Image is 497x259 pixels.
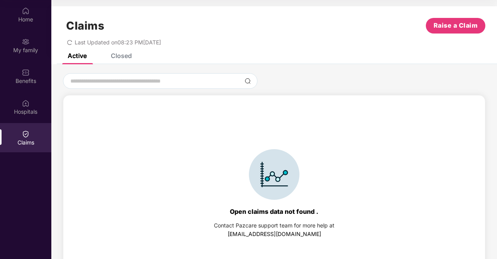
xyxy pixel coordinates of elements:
[67,39,72,46] span: redo
[22,69,30,76] img: svg+xml;base64,PHN2ZyBpZD0iQmVuZWZpdHMiIHhtbG5zPSJodHRwOi8vd3d3LnczLm9yZy8yMDAwL3N2ZyIgd2lkdGg9Ij...
[22,7,30,15] img: svg+xml;base64,PHN2ZyBpZD0iSG9tZSIgeG1sbnM9Imh0dHA6Ly93d3cudzMub3JnLzIwMDAvc3ZnIiB3aWR0aD0iMjAiIG...
[426,18,485,33] button: Raise a Claim
[227,231,321,237] a: [EMAIL_ADDRESS][DOMAIN_NAME]
[66,19,104,32] h1: Claims
[245,78,251,84] img: svg+xml;base64,PHN2ZyBpZD0iU2VhcmNoLTMyeDMyIiB4bWxucz0iaHR0cDovL3d3dy53My5vcmcvMjAwMC9zdmciIHdpZH...
[434,21,478,30] span: Raise a Claim
[22,130,30,138] img: svg+xml;base64,PHN2ZyBpZD0iQ2xhaW0iIHhtbG5zPSJodHRwOi8vd3d3LnczLm9yZy8yMDAwL3N2ZyIgd2lkdGg9IjIwIi...
[75,39,161,46] span: Last Updated on 08:23 PM[DATE]
[68,52,87,60] div: Active
[22,38,30,46] img: svg+xml;base64,PHN2ZyB3aWR0aD0iMjAiIGhlaWdodD0iMjAiIHZpZXdCb3g9IjAgMCAyMCAyMCIgZmlsbD0ibm9uZSIgeG...
[249,149,299,200] img: svg+xml;base64,PHN2ZyBpZD0iSWNvbl9DbGFpbSIgZGF0YS1uYW1lPSJJY29uIENsYWltIiB4bWxucz0iaHR0cDovL3d3dy...
[22,99,30,107] img: svg+xml;base64,PHN2ZyBpZD0iSG9zcGl0YWxzIiB4bWxucz0iaHR0cDovL3d3dy53My5vcmcvMjAwMC9zdmciIHdpZHRoPS...
[230,208,318,215] div: Open claims data not found .
[111,52,132,60] div: Closed
[214,221,334,230] div: Contact Pazcare support team for more help at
